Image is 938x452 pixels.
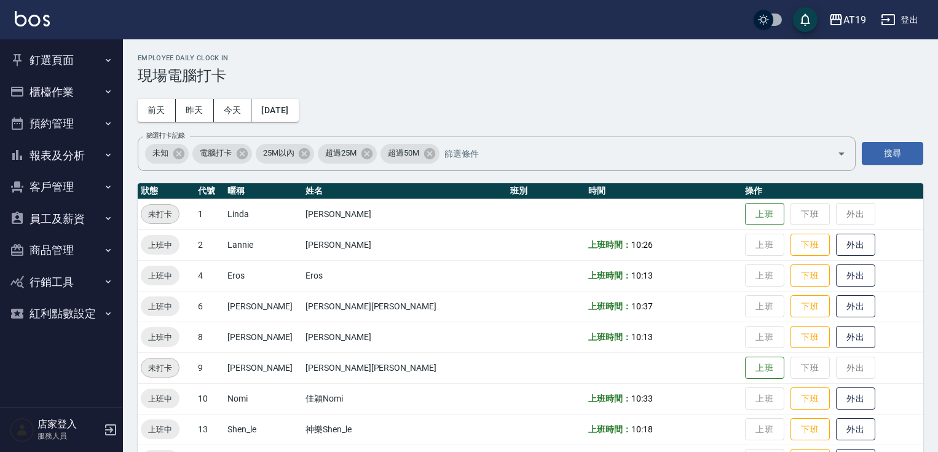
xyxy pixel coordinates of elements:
[588,332,631,342] b: 上班時間：
[5,234,118,266] button: 商品管理
[195,322,224,352] td: 8
[836,387,875,410] button: 外出
[224,229,302,260] td: Lannie
[141,300,179,313] span: 上班中
[224,183,302,199] th: 暱稱
[836,264,875,287] button: 外出
[790,295,830,318] button: 下班
[793,7,818,32] button: save
[302,199,507,229] td: [PERSON_NAME]
[141,208,179,221] span: 未打卡
[195,260,224,291] td: 4
[843,12,866,28] div: AT19
[302,183,507,199] th: 姓名
[302,229,507,260] td: [PERSON_NAME]
[380,147,427,159] span: 超過50M
[302,322,507,352] td: [PERSON_NAME]
[195,183,224,199] th: 代號
[37,430,100,442] p: 服務人員
[224,291,302,322] td: [PERSON_NAME]
[224,414,302,445] td: Shen_le
[631,424,653,434] span: 10:18
[224,352,302,383] td: [PERSON_NAME]
[195,352,224,383] td: 9
[214,99,252,122] button: 今天
[380,144,439,164] div: 超過50M
[588,301,631,311] b: 上班時間：
[5,203,118,235] button: 員工及薪資
[862,142,923,165] button: 搜尋
[5,108,118,140] button: 預約管理
[138,67,923,84] h3: 現場電腦打卡
[836,295,875,318] button: 外出
[195,414,224,445] td: 13
[138,99,176,122] button: 前天
[141,362,179,375] span: 未打卡
[836,418,875,441] button: 外出
[836,326,875,349] button: 外出
[224,199,302,229] td: Linda
[256,144,315,164] div: 25M以內
[302,414,507,445] td: 神樂Shen_le
[318,144,377,164] div: 超過25M
[15,11,50,26] img: Logo
[224,260,302,291] td: Eros
[318,147,364,159] span: 超過25M
[588,424,631,434] b: 上班時間：
[790,418,830,441] button: 下班
[195,229,224,260] td: 2
[141,392,179,405] span: 上班中
[5,44,118,76] button: 釘選頁面
[631,394,653,403] span: 10:33
[790,387,830,410] button: 下班
[192,147,239,159] span: 電腦打卡
[195,383,224,414] td: 10
[141,331,179,344] span: 上班中
[256,147,302,159] span: 25M以內
[585,183,742,199] th: 時間
[5,76,118,108] button: 櫃檯作業
[790,264,830,287] button: 下班
[832,144,851,164] button: Open
[10,418,34,442] img: Person
[141,269,179,282] span: 上班中
[176,99,214,122] button: 昨天
[5,140,118,172] button: 報表及分析
[141,239,179,252] span: 上班中
[302,291,507,322] td: [PERSON_NAME][PERSON_NAME]
[302,352,507,383] td: [PERSON_NAME][PERSON_NAME]
[5,298,118,330] button: 紅利點數設定
[195,199,224,229] td: 1
[224,322,302,352] td: [PERSON_NAME]
[138,54,923,62] h2: Employee Daily Clock In
[824,7,871,33] button: AT19
[5,171,118,203] button: 客戶管理
[251,99,298,122] button: [DATE]
[876,9,923,31] button: 登出
[588,240,631,250] b: 上班時間：
[742,183,923,199] th: 操作
[302,260,507,291] td: Eros
[5,266,118,298] button: 行銷工具
[224,383,302,414] td: Nomi
[588,394,631,403] b: 上班時間：
[145,144,189,164] div: 未知
[138,183,195,199] th: 狀態
[302,383,507,414] td: 佳穎Nomi
[631,301,653,311] span: 10:37
[631,240,653,250] span: 10:26
[145,147,176,159] span: 未知
[588,271,631,280] b: 上班時間：
[836,234,875,256] button: 外出
[631,332,653,342] span: 10:13
[37,418,100,430] h5: 店家登入
[192,144,252,164] div: 電腦打卡
[507,183,585,199] th: 班別
[441,143,816,164] input: 篩選條件
[745,357,784,379] button: 上班
[141,423,179,436] span: 上班中
[790,326,830,349] button: 下班
[631,271,653,280] span: 10:13
[195,291,224,322] td: 6
[745,203,784,226] button: 上班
